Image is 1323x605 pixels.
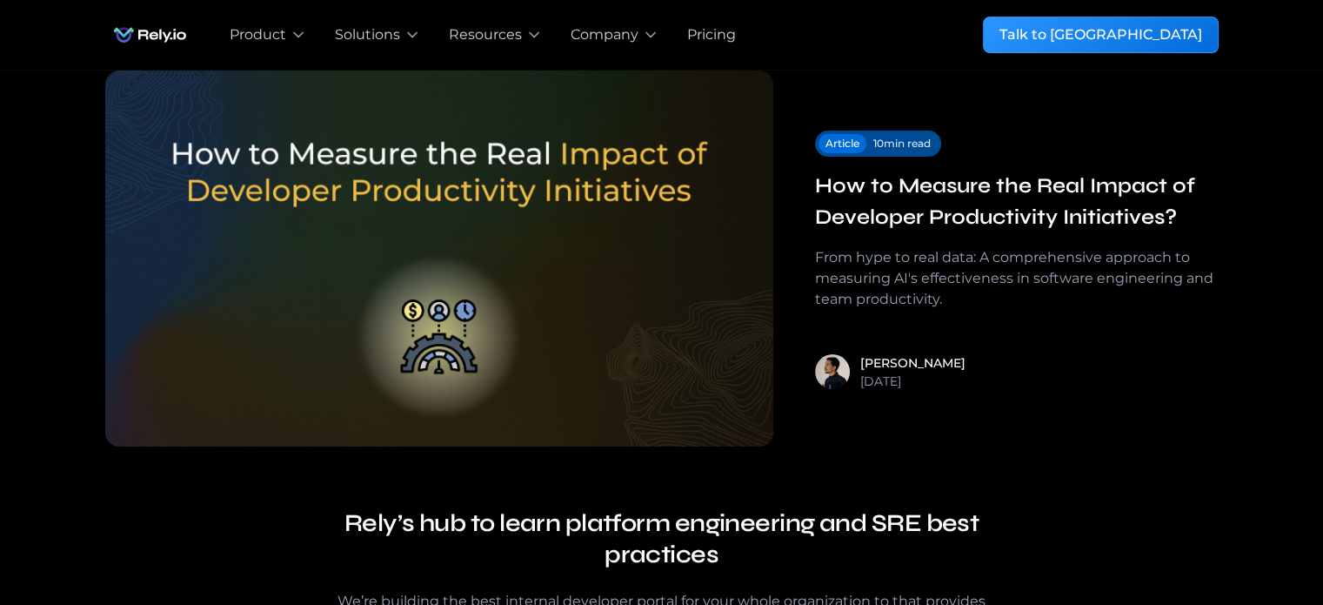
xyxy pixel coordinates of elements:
img: How to Measure the Real Impact of Developer Productivity Initiatives? [105,71,773,447]
div: Article [825,136,859,151]
a: How to Measure the Real Impact of Developer Productivity Initiatives? [815,171,1219,233]
div: Product [230,24,286,45]
a: How to Measure the Real Impact of Developer Productivity Initiatives? [105,71,773,452]
a: Pricing [687,24,736,45]
div: Resources [449,24,522,45]
a: Article [819,134,866,153]
iframe: Chatbot [1208,490,1299,581]
a: home [105,17,195,52]
div: Company [571,24,638,45]
div: Talk to [GEOGRAPHIC_DATA] [999,24,1202,45]
a: Talk to [GEOGRAPHIC_DATA] [983,17,1219,53]
div: [DATE] [860,373,901,391]
img: Tiago Barbosa [815,354,850,389]
a: [PERSON_NAME] [860,354,966,373]
div: Solutions [335,24,400,45]
div: min read [884,136,931,151]
img: Rely.io logo [105,17,195,52]
h4: Rely’s hub to learn platform engineering and SRE best practices [328,508,996,570]
div: 10 [873,136,884,151]
div: From hype to real data: A comprehensive approach to measuring AI's effectiveness in software engi... [815,247,1219,310]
